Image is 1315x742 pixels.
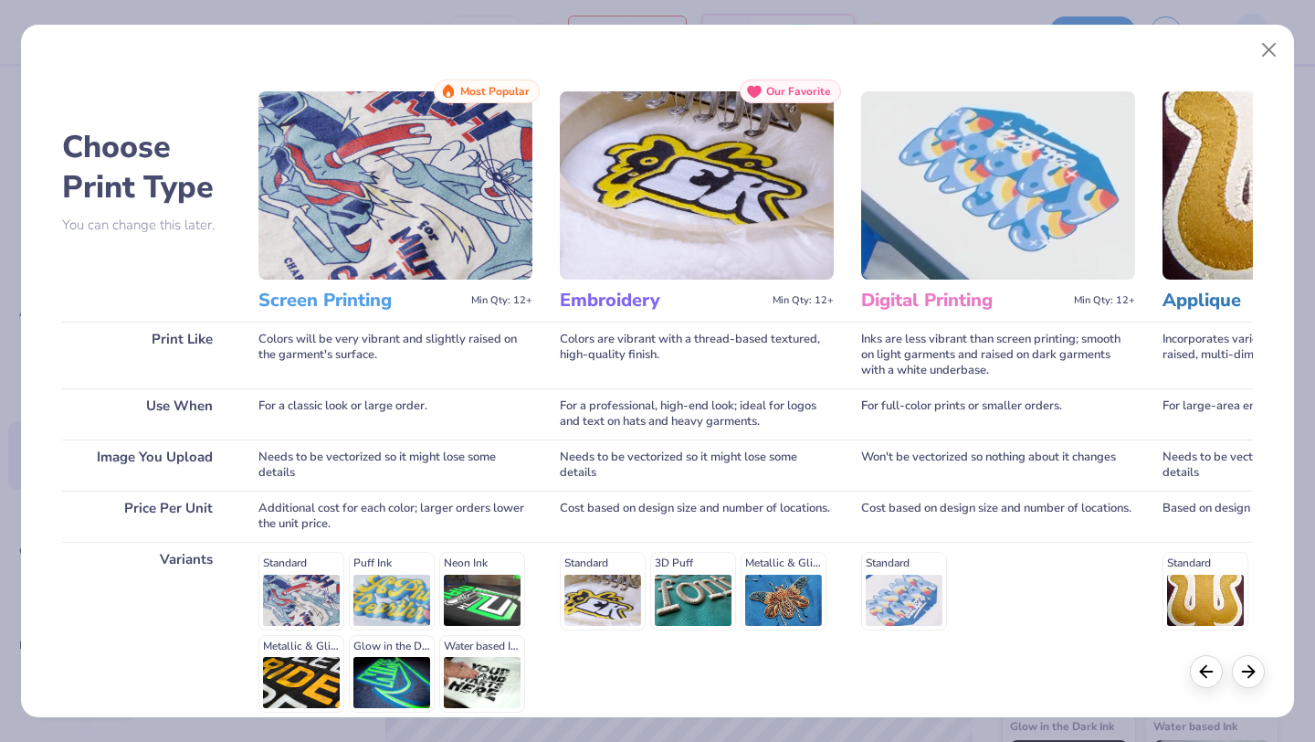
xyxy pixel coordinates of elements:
span: Min Qty: 12+ [1074,294,1135,307]
img: Screen Printing [258,91,532,280]
p: You can change this later. [62,217,231,233]
div: Colors are vibrant with a thread-based textured, high-quality finish. [560,322,834,388]
div: For full-color prints or smaller orders. [861,388,1135,440]
h3: Screen Printing [258,289,464,313]
span: Min Qty: 12+ [471,294,532,307]
span: Min Qty: 12+ [773,294,834,307]
div: Won't be vectorized so nothing about it changes [861,440,1135,491]
span: Our Favorite [766,85,831,98]
div: Price Per Unit [62,491,231,542]
div: For a professional, high-end look; ideal for logos and text on hats and heavy garments. [560,388,834,440]
div: Additional cost for each color; larger orders lower the unit price. [258,491,532,542]
div: For a classic look or large order. [258,388,532,440]
div: Colors will be very vibrant and slightly raised on the garment's surface. [258,322,532,388]
div: Variants [62,542,231,723]
h3: Digital Printing [861,289,1067,313]
img: Embroidery [560,91,834,280]
h2: Choose Print Type [62,127,231,207]
div: Print Like [62,322,231,388]
div: Image You Upload [62,440,231,491]
div: Cost based on design size and number of locations. [560,491,834,542]
div: Inks are less vibrant than screen printing; smooth on light garments and raised on dark garments ... [861,322,1135,388]
div: Use When [62,388,231,440]
span: Most Popular [460,85,530,98]
div: Needs to be vectorized so it might lose some details [560,440,834,491]
div: Needs to be vectorized so it might lose some details [258,440,532,491]
img: Digital Printing [861,91,1135,280]
h3: Embroidery [560,289,765,313]
div: Cost based on design size and number of locations. [861,491,1135,542]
